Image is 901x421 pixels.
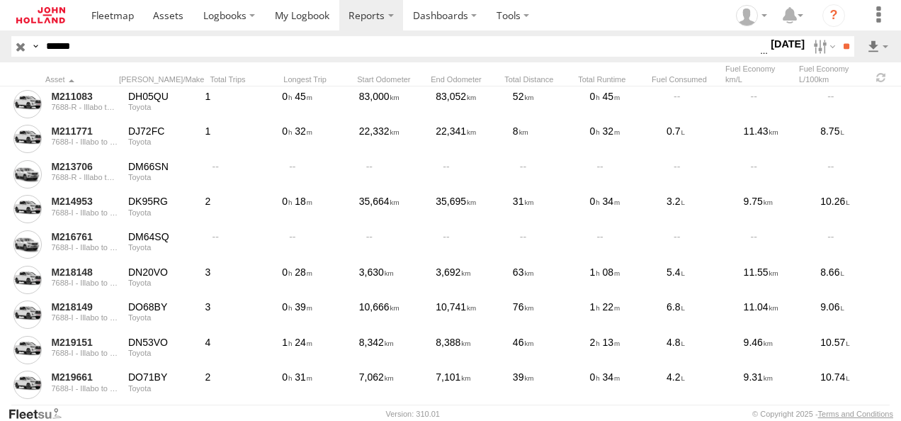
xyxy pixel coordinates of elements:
div: 7688-I - Illabo to [GEOGRAPHIC_DATA] [51,137,118,146]
div: Toyota [128,208,195,217]
span: 0 [589,196,599,207]
div: 7,101 [433,369,505,402]
div: Toyota [128,243,195,252]
span: 13 [603,337,620,348]
div: Toyota [128,384,195,393]
div: Fuel Economy [725,64,793,84]
div: 11.55 [742,264,813,296]
span: 0 [589,91,599,102]
span: 34 [603,196,620,207]
span: 1 [589,266,599,278]
img: jhg-logo.svg [16,7,65,23]
span: 18 [295,196,312,207]
span: 31 [295,371,312,383]
div: Toyota [128,103,195,111]
div: DJ72FC [128,125,195,137]
div: Longest Trip [283,74,351,84]
div: DK95RG [128,195,195,208]
div: km/L [725,74,793,84]
a: View Asset Details [13,160,42,189]
div: 10.26 [818,193,890,226]
div: 9.75 [742,193,813,226]
div: 0.7 [664,123,736,155]
div: 10,666 [357,298,429,331]
div: 7688-I - Illabo to [GEOGRAPHIC_DATA] [51,279,118,287]
span: 1 [589,301,599,313]
div: 3,630 [357,264,429,296]
div: 11.43 [742,123,813,155]
a: View Asset Details [13,301,42,329]
div: 7688-I - Illabo to [GEOGRAPHIC_DATA] [51,384,118,393]
div: 8,388 [433,334,505,366]
span: 32 [295,125,312,137]
a: M211771 [51,125,118,137]
span: 39 [295,301,312,313]
div: 9.31 [742,369,813,402]
a: View Asset Details [13,195,42,223]
a: View Asset Details [13,125,42,153]
a: Terms and Conditions [818,410,893,418]
div: 76 [511,298,582,331]
div: Fuel Economy [799,64,867,84]
div: DN53VO [128,336,195,349]
div: 63 [511,264,582,296]
div: Version: 310.01 [386,410,440,418]
a: M216761 [51,230,118,243]
a: View Asset Details [13,371,42,399]
span: 32 [603,125,620,137]
div: 46 [511,334,582,366]
span: 28 [295,266,312,278]
div: 35,695 [433,193,505,226]
div: 35,664 [357,193,429,226]
span: 1 [282,337,292,348]
div: 3,692 [433,264,505,296]
span: 45 [603,91,620,102]
div: 83,000 [357,88,429,120]
div: 10.57 [818,334,890,366]
div: Total Runtime [578,74,646,84]
div: Toyota [128,279,195,287]
div: DM64SQ [128,230,195,243]
a: View Asset Details [13,336,42,364]
div: DO68BY [128,301,195,313]
div: Toyota [128,349,195,357]
div: 8.66 [818,264,890,296]
a: M213706 [51,160,118,173]
div: 2 [203,369,275,402]
div: 1 [203,123,275,155]
div: 7688-I - Illabo to [GEOGRAPHIC_DATA] [51,208,118,217]
div: 5.4 [664,264,736,296]
div: Total Trips [210,74,278,84]
span: 0 [282,301,292,313]
div: 6.8 [664,298,736,331]
div: Toyota [128,137,195,146]
span: 2 [589,337,599,348]
span: 0 [589,371,599,383]
div: 10,741 [433,298,505,331]
label: Search Filter Options [807,36,838,57]
div: Start Odometer [357,74,425,84]
div: 3 [203,264,275,296]
a: Visit our Website [8,407,73,421]
div: 4 [203,334,275,366]
div: 2 [203,193,275,226]
label: [DATE] [768,36,807,52]
span: 0 [282,196,292,207]
div: 9.06 [818,298,890,331]
span: 0 [282,266,292,278]
a: M218149 [51,301,118,313]
div: 7688-I - Illabo to [GEOGRAPHIC_DATA] [51,349,118,357]
div: DN20VO [128,266,195,279]
a: M219151 [51,336,118,349]
div: 52 [511,88,582,120]
div: © Copyright 2025 - [752,410,893,418]
a: M218148 [51,266,118,279]
div: 22,332 [357,123,429,155]
div: 7688-R - Illabo to [GEOGRAPHIC_DATA] [51,173,118,181]
div: 4.8 [664,334,736,366]
a: Return to Dashboard [4,4,78,27]
div: End Odometer [431,74,499,84]
label: Search Query [30,36,41,57]
span: 0 [589,125,599,137]
div: 11.04 [742,298,813,331]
